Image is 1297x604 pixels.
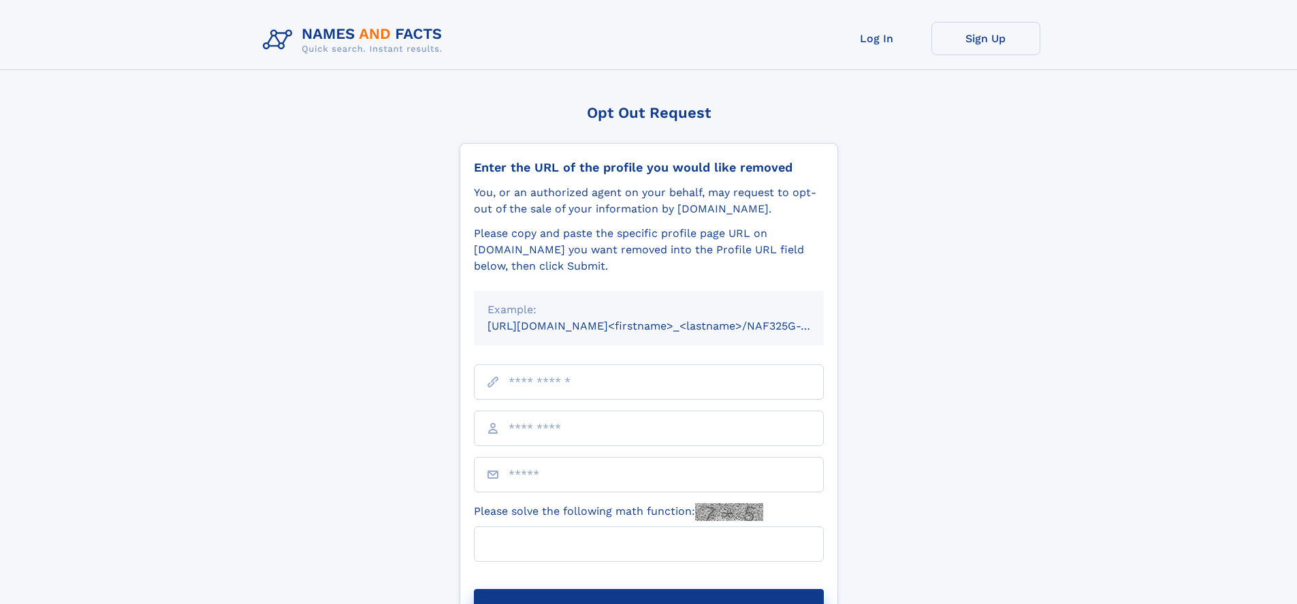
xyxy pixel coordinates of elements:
[487,302,810,318] div: Example:
[257,22,453,59] img: Logo Names and Facts
[474,225,824,274] div: Please copy and paste the specific profile page URL on [DOMAIN_NAME] you want removed into the Pr...
[474,160,824,175] div: Enter the URL of the profile you would like removed
[474,503,763,521] label: Please solve the following math function:
[474,185,824,217] div: You, or an authorized agent on your behalf, may request to opt-out of the sale of your informatio...
[460,104,838,121] div: Opt Out Request
[822,22,931,55] a: Log In
[931,22,1040,55] a: Sign Up
[487,319,850,332] small: [URL][DOMAIN_NAME]<firstname>_<lastname>/NAF325G-xxxxxxxx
